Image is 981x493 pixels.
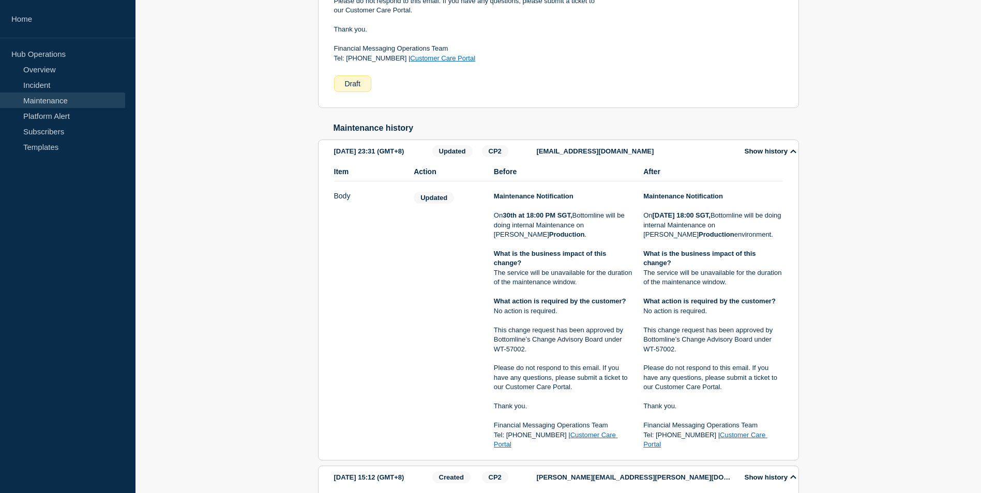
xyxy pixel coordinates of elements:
span: Created [432,471,471,483]
strong: What action is required by the customer? [643,297,776,305]
span: After [643,167,782,176]
button: Show history [742,473,799,482]
h2: Maintenance history [334,124,799,133]
p: This change request has been approved by Bottomline’s Change Advisory Board under WT-57002. [643,326,782,354]
p: Tel: [PHONE_NUMBER] | [334,54,601,63]
p: Financial Messaging Operations Team [643,421,782,430]
p: Financial Messaging Operations Team [494,421,633,430]
p: No action is required. [643,306,782,316]
strong: What is the business impact of this change? [494,250,608,267]
p: [EMAIL_ADDRESS][DOMAIN_NAME] [537,147,733,155]
div: Draft [334,75,371,92]
strong: Production [699,230,734,238]
strong: What is the business impact of this change? [643,250,758,267]
span: Before [494,167,633,176]
p: Thank you. [334,25,601,34]
span: Action [414,167,484,176]
p: Please do not respond to this email. If you have any questions, please submit a ticket to our Cus... [643,363,782,392]
div: [DATE] 15:12 (GMT+8) [334,471,429,483]
span: CP2 [482,471,508,483]
p: Tel: [PHONE_NUMBER] | [494,430,633,450]
span: CP2 [482,145,508,157]
strong: Production [549,230,585,238]
p: This change request has been approved by Bottomline’s Change Advisory Board under WT-57002. [494,326,633,354]
div: Body [334,192,404,449]
p: Tel: [PHONE_NUMBER] | [643,430,782,450]
span: Item [334,167,404,176]
p: No action is required. [494,306,633,316]
button: Show history [742,147,799,156]
span: Updated [432,145,473,157]
p: Financial Messaging Operations Team [334,44,601,53]
a: Customer Care Portal [410,54,475,62]
p: On Bottomline will be doing internal Maintenance on [PERSON_NAME] . [494,211,633,239]
span: Updated [414,192,454,204]
div: [DATE] 23:31 (GMT+8) [334,145,429,157]
strong: Maintenance Notification [494,192,573,200]
strong: Maintenance Notification [643,192,723,200]
p: On Bottomline will be doing internal Maintenance on [PERSON_NAME] environment. [643,211,782,239]
p: The service will be unavailable for the duration of the maintenance window. [643,268,782,287]
p: The service will be unavailable for the duration of the maintenance window. [494,268,633,287]
p: Thank you. [643,402,782,411]
strong: 30th at 18:00 PM SGT, [503,211,572,219]
p: Please do not respond to this email. If you have any questions, please submit a ticket to our Cus... [494,363,633,392]
p: Thank you. [494,402,633,411]
strong: What action is required by the customer? [494,297,626,305]
p: [PERSON_NAME][EMAIL_ADDRESS][PERSON_NAME][DOMAIN_NAME] [537,473,733,481]
strong: [DATE] 18:00 SGT, [653,211,711,219]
